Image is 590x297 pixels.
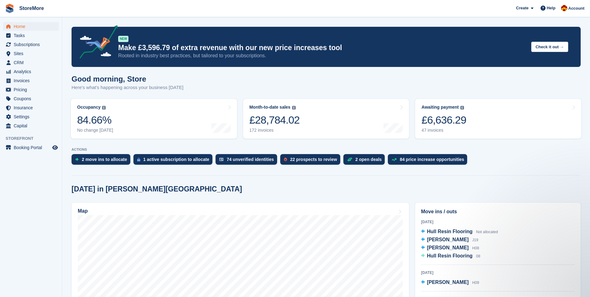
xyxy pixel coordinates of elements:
a: Occupancy 84.66% No change [DATE] [71,99,237,139]
a: menu [3,94,59,103]
span: Account [568,5,584,12]
h1: Good morning, Store [72,75,184,83]
div: [DATE] [421,270,575,276]
a: Hull Resin Flooring Not allocated [421,228,498,236]
span: Capital [14,121,51,130]
a: [PERSON_NAME] J19 [421,236,478,244]
a: menu [3,112,59,121]
h2: [DATE] in [PERSON_NAME][GEOGRAPHIC_DATA] [72,185,242,193]
div: Awaiting payment [421,105,459,110]
a: menu [3,58,59,67]
div: 2 move ins to allocate [82,157,127,162]
img: price-adjustments-announcement-icon-8257ccfd72463d97f412b2fc003d46551f7dbcb40ab6d574587a9cd5c0d94... [74,25,118,61]
span: [PERSON_NAME] [427,280,469,285]
p: Make £3,596.79 of extra revenue with our new price increases tool [118,43,526,52]
a: StoreMore [17,3,46,13]
span: CRM [14,58,51,67]
h2: Move ins / outs [421,208,575,215]
img: icon-info-grey-7440780725fd019a000dd9b08b2336e03edf1995a4989e88bcd33f0948082b44.svg [460,106,464,110]
span: Booking Portal [14,143,51,152]
span: [PERSON_NAME] [427,237,469,242]
a: [PERSON_NAME] H08 [421,244,479,252]
button: Check it out → [531,42,568,52]
span: 08 [476,254,480,258]
div: NEW [118,36,128,42]
span: Create [516,5,528,11]
p: Rooted in industry best practices, but tailored to your subscriptions. [118,52,526,59]
span: [PERSON_NAME] [427,245,469,250]
a: menu [3,143,59,152]
span: Hull Resin Flooring [427,229,473,234]
img: deal-1b604bf984904fb50ccaf53a9ad4b4a5d6e5aea283cecdc64d6e3604feb123c2.svg [347,157,352,162]
a: menu [3,49,59,58]
span: Coupons [14,94,51,103]
div: 1 active subscription to allocate [143,157,209,162]
div: 47 invoices [421,128,466,133]
img: verify_identity-adf6edd0f0f0b5bbfe63781bf79b02c33cf7c696d77639b501bdc392416b5a36.svg [219,158,224,161]
a: Month-to-date sales £28,784.02 172 invoices [243,99,409,139]
p: ACTIONS [72,148,581,152]
span: Storefront [6,135,62,142]
span: Help [547,5,555,11]
span: Invoices [14,76,51,85]
img: price_increase_opportunities-93ffe204e8149a01c8c9dc8f82e8f89637d9d84a8eef4429ea346261dce0b2c0.svg [392,158,397,161]
div: Occupancy [77,105,100,110]
a: 84 price increase opportunities [388,154,470,168]
img: icon-info-grey-7440780725fd019a000dd9b08b2336e03edf1995a4989e88bcd33f0948082b44.svg [102,106,106,110]
h2: Map [78,208,88,214]
div: 2 open deals [355,157,382,162]
span: Subscriptions [14,40,51,49]
span: Sites [14,49,51,58]
span: Analytics [14,67,51,76]
span: Home [14,22,51,31]
div: 172 invoices [249,128,300,133]
div: [DATE] [421,219,575,225]
span: Pricing [14,85,51,94]
img: stora-icon-8386f47178a22dfd0bd8f6a31ec36ba5ce8667c1dd55bd0f319d3a0aa187defe.svg [5,4,14,13]
a: Preview store [51,144,59,151]
img: move_ins_to_allocate_icon-fdf77a2bb77ea45bf5b3d319d69a93e2d87916cf1d5bf7949dd705db3b84f3ca.svg [75,158,79,161]
div: 22 prospects to review [290,157,337,162]
div: £28,784.02 [249,114,300,126]
span: Insurance [14,103,51,112]
p: Here's what's happening across your business [DATE] [72,84,184,91]
a: 2 open deals [343,154,388,168]
a: menu [3,85,59,94]
img: icon-info-grey-7440780725fd019a000dd9b08b2336e03edf1995a4989e88bcd33f0948082b44.svg [292,106,296,110]
span: Settings [14,112,51,121]
div: No change [DATE] [77,128,113,133]
a: menu [3,121,59,130]
img: prospect-51fa495bee0391a8d652442698ab0144808aea92771e9ea1ae160a38d050c398.svg [284,158,287,161]
span: H09 [472,280,479,285]
a: menu [3,67,59,76]
div: £6,636.29 [421,114,466,126]
a: 2 move ins to allocate [72,154,133,168]
a: menu [3,76,59,85]
span: J19 [472,238,478,242]
a: 74 unverified identities [216,154,280,168]
a: [PERSON_NAME] H09 [421,279,479,287]
span: Not allocated [476,230,498,234]
a: Hull Resin Flooring 08 [421,252,480,260]
span: H08 [472,246,479,250]
span: Tasks [14,31,51,40]
a: menu [3,22,59,31]
img: Store More Team [561,5,567,11]
img: active_subscription_to_allocate_icon-d502201f5373d7db506a760aba3b589e785aa758c864c3986d89f69b8ff3... [137,158,140,162]
a: menu [3,31,59,40]
a: menu [3,40,59,49]
a: 1 active subscription to allocate [133,154,216,168]
a: Awaiting payment £6,636.29 47 invoices [415,99,581,139]
div: Month-to-date sales [249,105,290,110]
a: menu [3,103,59,112]
a: 22 prospects to review [280,154,343,168]
div: 74 unverified identities [227,157,274,162]
span: Hull Resin Flooring [427,253,473,258]
div: 84 price increase opportunities [400,157,464,162]
div: 84.66% [77,114,113,126]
